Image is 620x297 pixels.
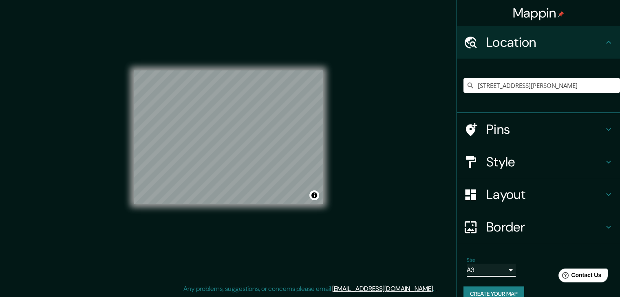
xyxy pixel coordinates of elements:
[332,284,433,293] a: [EMAIL_ADDRESS][DOMAIN_NAME]
[486,186,604,203] h4: Layout
[547,265,611,288] iframe: Help widget launcher
[467,257,475,264] label: Size
[434,284,435,294] div: .
[486,34,604,50] h4: Location
[134,70,323,204] canvas: Map
[457,178,620,211] div: Layout
[457,113,620,146] div: Pins
[463,78,620,93] input: Pick your city or area
[486,121,604,138] h4: Pins
[513,5,565,21] h4: Mappin
[558,11,564,17] img: pin-icon.png
[486,219,604,235] h4: Border
[183,284,434,294] p: Any problems, suggestions, or concerns please email .
[457,211,620,243] div: Border
[435,284,437,294] div: .
[486,154,604,170] h4: Style
[467,264,516,277] div: A3
[309,190,319,200] button: Toggle attribution
[457,146,620,178] div: Style
[457,26,620,59] div: Location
